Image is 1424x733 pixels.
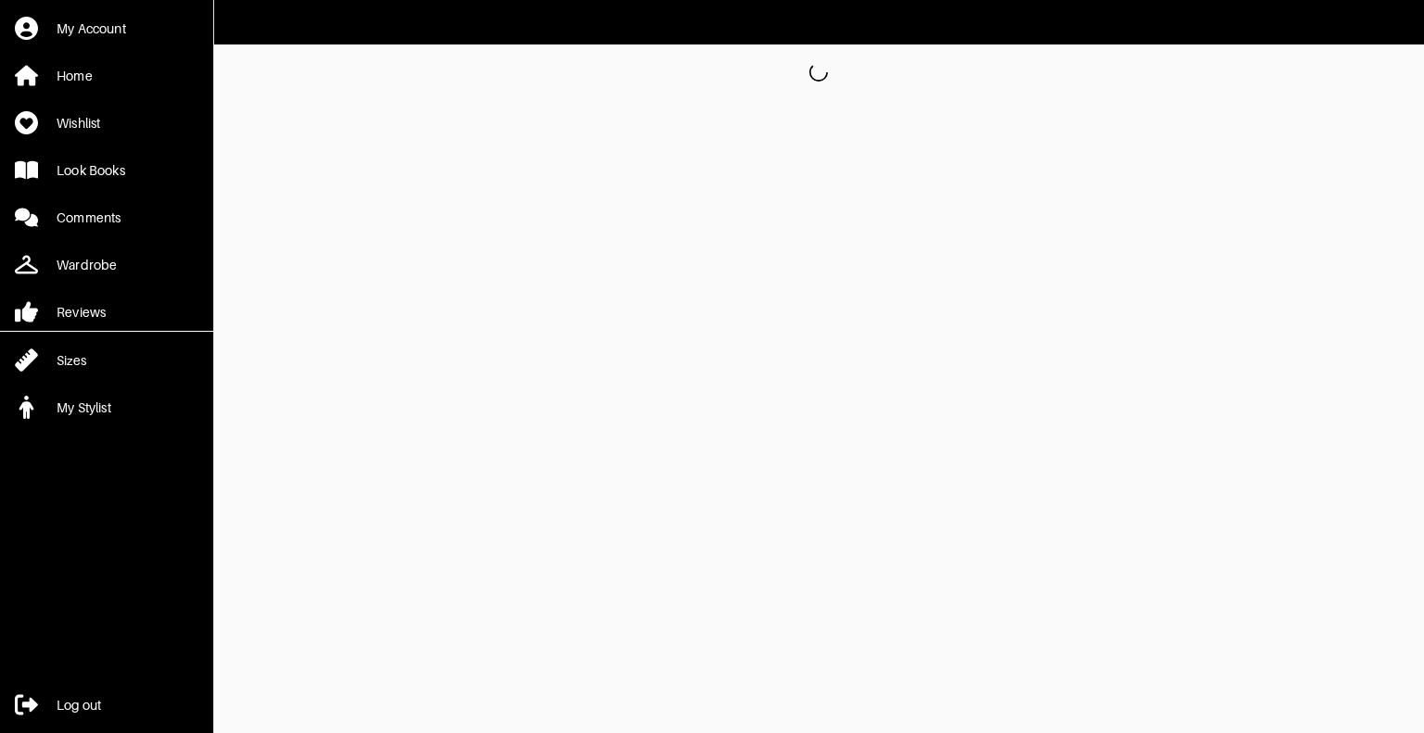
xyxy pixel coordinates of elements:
div: Sizes [57,351,86,370]
div: My Account [57,19,126,38]
div: Wardrobe [57,256,117,274]
div: Reviews [57,303,106,322]
div: Log out [57,696,101,714]
div: Comments [57,209,121,227]
div: Home [57,67,93,85]
div: Look Books [57,161,125,180]
div: My Stylist [57,398,111,417]
div: Wishlist [57,114,100,133]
